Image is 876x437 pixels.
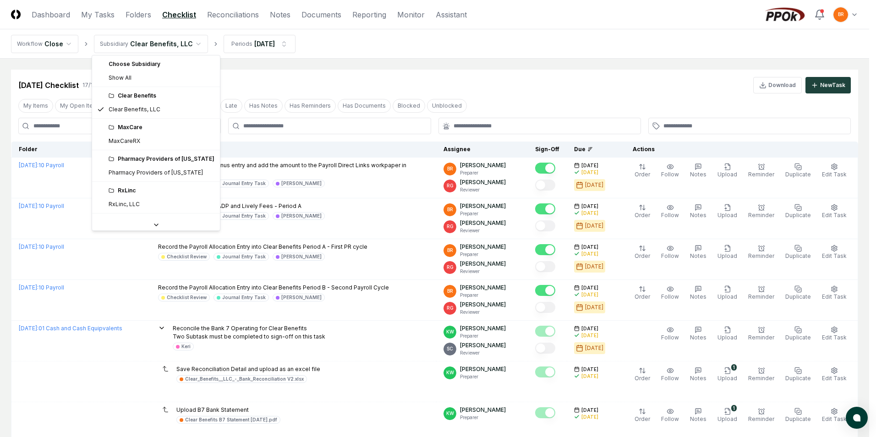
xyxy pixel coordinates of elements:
[109,105,160,114] div: Clear Benefits, LLC
[109,186,214,195] div: RxLinc
[109,123,214,131] div: MaxCare
[109,218,214,226] div: Stratos
[109,137,140,145] div: MaxCareRX
[94,57,218,71] div: Choose Subsidiary
[109,155,214,163] div: Pharmacy Providers of [US_STATE]
[109,74,131,82] span: Show All
[109,200,140,208] div: RxLinc, LLC
[109,169,203,177] div: Pharmacy Providers of [US_STATE]
[109,92,214,100] div: Clear Benefits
